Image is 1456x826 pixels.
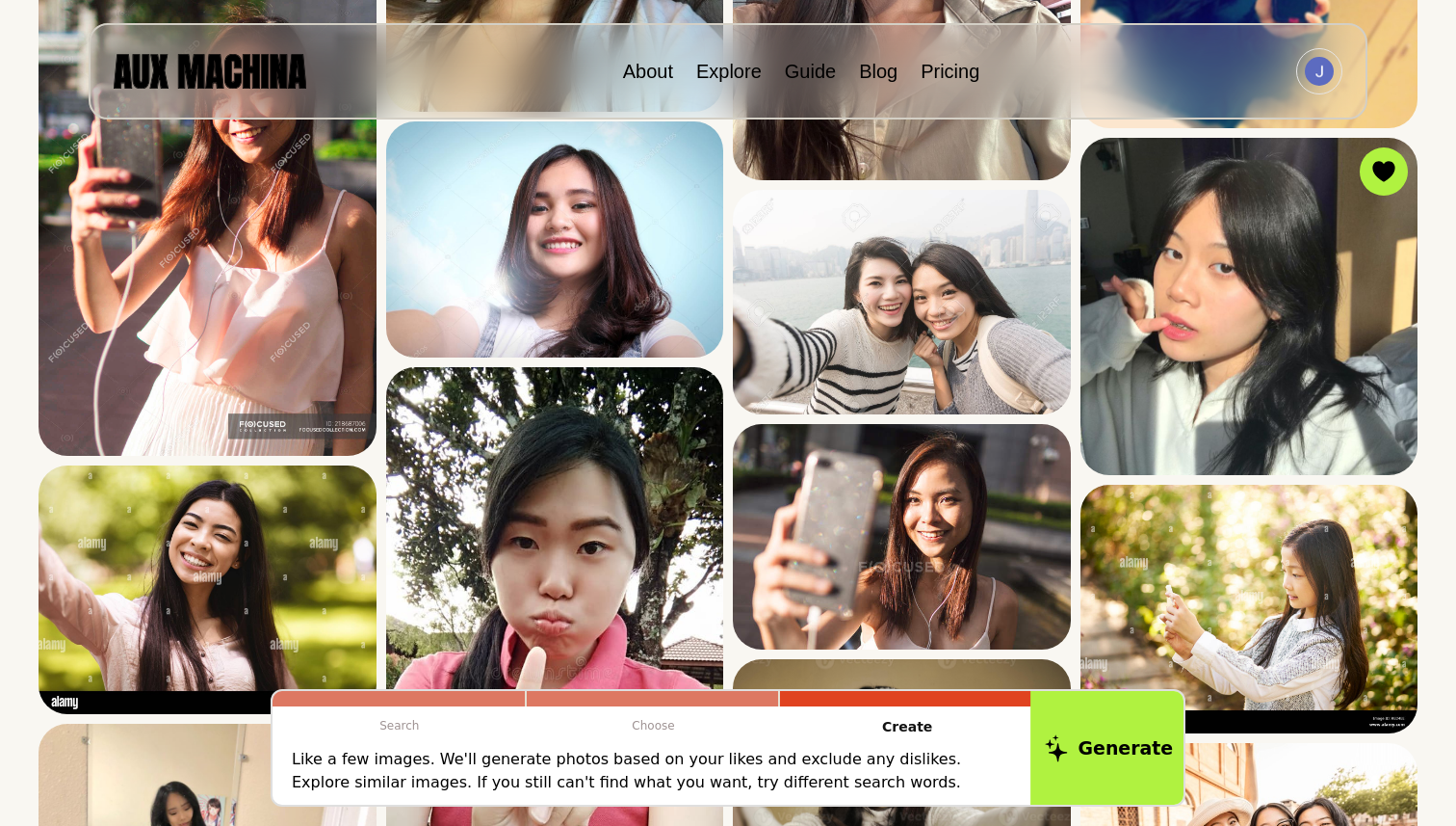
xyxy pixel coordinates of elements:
img: Search result [386,121,724,358]
p: Search [273,706,527,745]
p: Like a few images. We'll generate photos based on your likes and exclude any dislikes. Explore si... [292,748,1015,794]
a: Guide [785,61,836,82]
img: Search result [733,424,1071,649]
img: Search result [733,190,1071,414]
a: Explore [696,61,762,82]
button: Generate [1030,688,1187,808]
p: Choose [527,706,781,745]
img: Search result [39,466,377,714]
img: AUX MACHINA [114,54,306,88]
p: Create [780,706,1034,748]
a: Pricing [921,61,979,82]
img: Search result [1080,485,1418,733]
a: About [623,61,673,82]
img: Avatar [1305,57,1334,86]
img: Search result [1080,138,1418,476]
a: Blog [859,61,897,82]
